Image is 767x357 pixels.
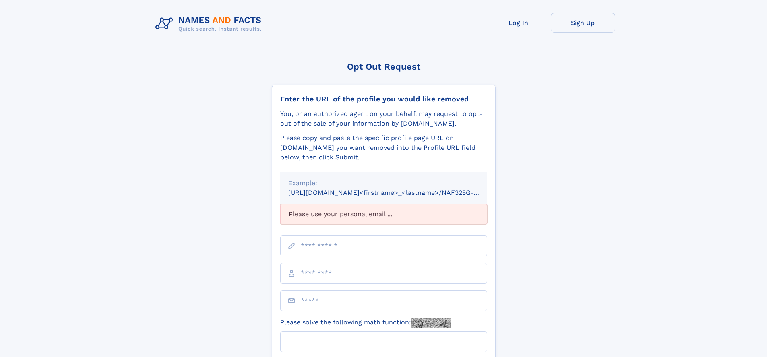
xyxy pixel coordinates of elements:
small: [URL][DOMAIN_NAME]<firstname>_<lastname>/NAF325G-xxxxxxxx [288,189,502,196]
div: Enter the URL of the profile you would like removed [280,95,487,103]
a: Sign Up [551,13,615,33]
a: Log In [486,13,551,33]
div: Please copy and paste the specific profile page URL on [DOMAIN_NAME] you want removed into the Pr... [280,133,487,162]
div: Example: [288,178,479,188]
label: Please solve the following math function: [280,318,451,328]
div: You, or an authorized agent on your behalf, may request to opt-out of the sale of your informatio... [280,109,487,128]
img: Logo Names and Facts [152,13,268,35]
div: Opt Out Request [272,62,496,72]
div: Please use your personal email ... [280,204,487,224]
